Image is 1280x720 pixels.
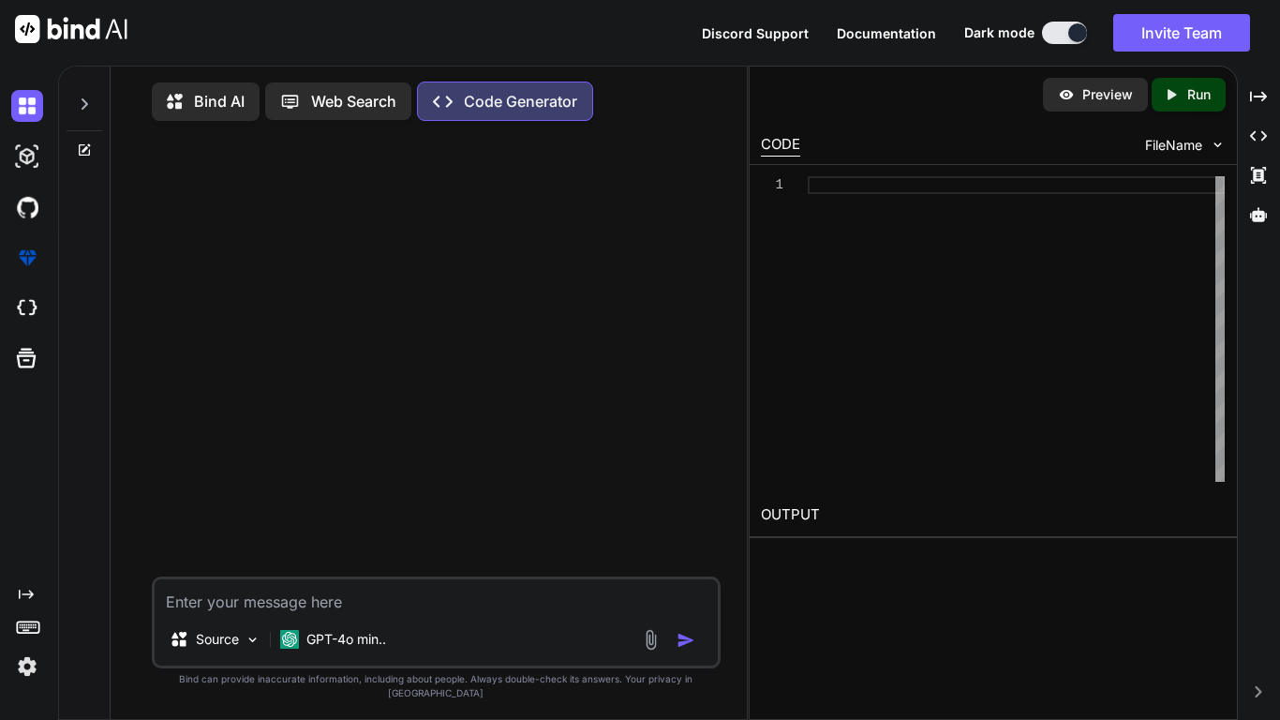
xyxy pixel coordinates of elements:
img: cloudideIcon [11,292,43,324]
h2: OUTPUT [750,493,1237,537]
p: GPT-4o min.. [306,630,386,649]
p: Source [196,630,239,649]
div: 1 [761,176,783,194]
img: darkChat [11,90,43,122]
img: githubDark [11,191,43,223]
img: Pick Models [245,632,260,648]
p: Bind can provide inaccurate information, including about people. Always double-check its answers.... [152,672,721,700]
img: chevron down [1210,137,1226,153]
img: attachment [640,629,662,651]
img: darkAi-studio [11,141,43,172]
img: settings [11,651,43,682]
p: Web Search [311,90,396,112]
img: preview [1058,86,1075,103]
button: Discord Support [702,23,809,43]
img: premium [11,242,43,274]
span: Discord Support [702,25,809,41]
span: FileName [1145,136,1202,155]
button: Documentation [837,23,936,43]
img: icon [677,631,695,650]
p: Bind AI [194,90,245,112]
button: Invite Team [1113,14,1250,52]
span: Documentation [837,25,936,41]
span: Dark mode [964,23,1034,42]
p: Preview [1082,85,1133,104]
p: Code Generator [464,90,577,112]
div: CODE [761,134,800,157]
img: Bind AI [15,15,127,43]
img: GPT-4o mini [280,630,299,649]
p: Run [1187,85,1211,104]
